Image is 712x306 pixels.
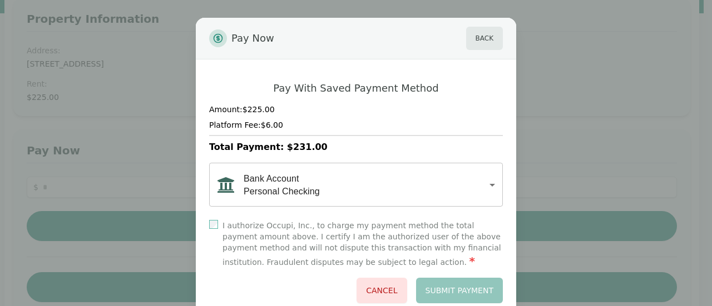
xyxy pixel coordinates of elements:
span: Bank Account [244,172,320,185]
h3: Total Payment: $231.00 [209,141,503,154]
h4: Amount: $225.00 [209,104,503,115]
span: Pay Now [231,27,274,50]
h2: Pay With Saved Payment Method [273,82,438,95]
button: Back [466,27,503,50]
span: Personal Checking [244,185,320,198]
h4: Platform Fee: $6.00 [209,119,503,131]
label: I authorize Occupi, Inc., to charge my payment method the total payment amount above. I certify I... [222,220,503,269]
button: Cancel [357,278,407,303]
